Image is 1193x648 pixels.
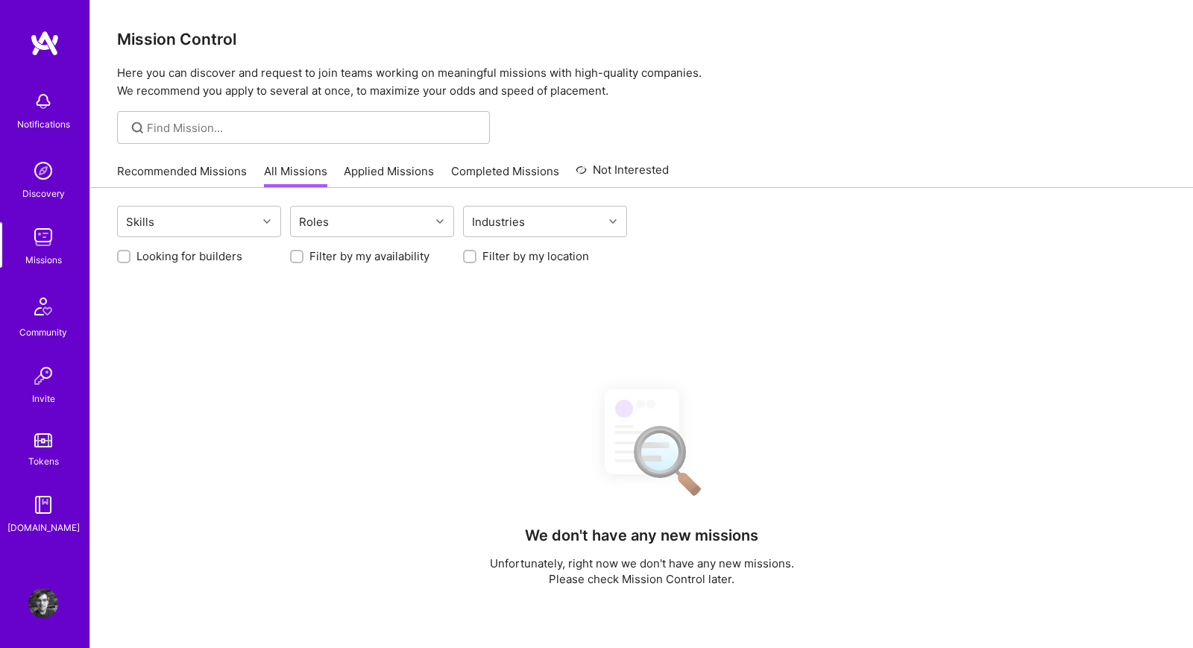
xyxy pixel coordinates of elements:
div: Notifications [17,116,70,132]
div: Tokens [28,453,59,469]
img: tokens [34,433,52,447]
label: Filter by my location [482,248,589,264]
div: Discovery [22,186,65,201]
img: teamwork [28,222,58,252]
p: Please check Mission Control later. [490,571,794,587]
a: Recommended Missions [117,163,247,188]
i: icon SearchGrey [129,119,146,136]
div: Skills [122,211,158,233]
img: Community [25,289,61,324]
img: Invite [28,361,58,391]
i: icon Chevron [436,218,444,225]
img: guide book [28,490,58,520]
a: Completed Missions [451,163,559,188]
h3: Mission Control [117,30,1166,48]
label: Looking for builders [136,248,242,264]
img: No Results [579,376,705,506]
a: All Missions [264,163,327,188]
div: Missions [25,252,62,268]
p: Unfortunately, right now we don't have any new missions. [490,556,794,571]
div: Roles [295,211,333,233]
i: icon Chevron [609,218,617,225]
label: Filter by my availability [309,248,429,264]
img: logo [30,30,60,57]
div: Industries [468,211,529,233]
a: Not Interested [576,161,669,188]
div: Invite [32,391,55,406]
div: Community [19,324,67,340]
img: bell [28,86,58,116]
a: Applied Missions [344,163,434,188]
a: User Avatar [25,588,62,618]
input: Find Mission... [147,120,479,136]
h4: We don't have any new missions [525,526,758,544]
div: [DOMAIN_NAME] [7,520,80,535]
img: discovery [28,156,58,186]
p: Here you can discover and request to join teams working on meaningful missions with high-quality ... [117,64,1166,100]
img: User Avatar [28,588,58,618]
i: icon Chevron [263,218,271,225]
